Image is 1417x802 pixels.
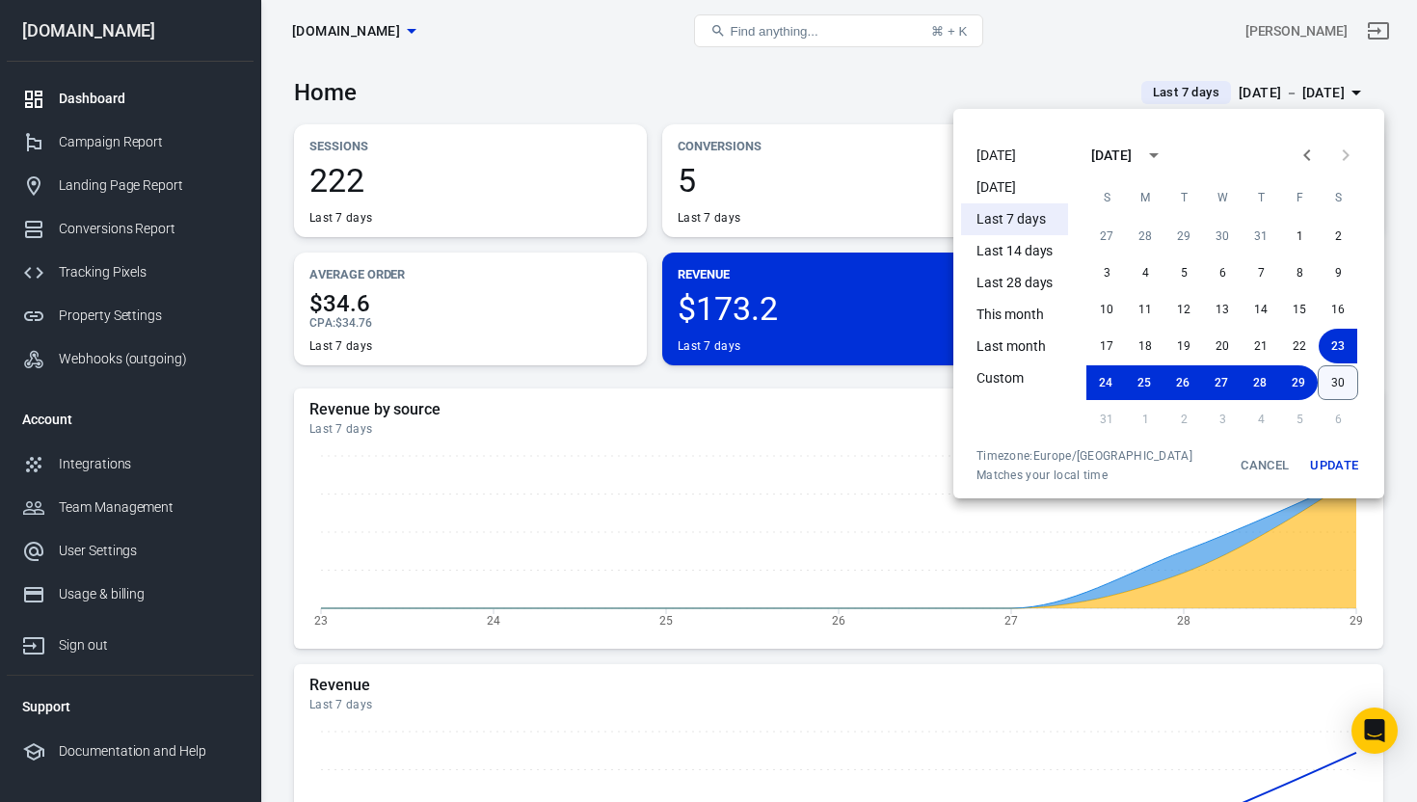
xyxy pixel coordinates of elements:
button: 12 [1164,292,1203,327]
button: 23 [1319,329,1357,363]
span: Saturday [1321,178,1355,217]
button: calendar view is open, switch to year view [1137,139,1170,172]
button: 10 [1087,292,1126,327]
span: Wednesday [1205,178,1240,217]
button: 4 [1126,255,1164,290]
button: 19 [1164,329,1203,363]
span: Friday [1282,178,1317,217]
button: 21 [1242,329,1280,363]
button: 8 [1280,255,1319,290]
button: 6 [1203,255,1242,290]
li: This month [961,299,1068,331]
button: 24 [1086,365,1125,400]
button: 17 [1087,329,1126,363]
button: 30 [1318,365,1358,400]
span: Monday [1128,178,1163,217]
button: 2 [1319,219,1357,254]
div: [DATE] [1091,146,1132,166]
button: 3 [1087,255,1126,290]
button: 18 [1126,329,1164,363]
button: 7 [1242,255,1280,290]
button: 31 [1242,219,1280,254]
button: 30 [1203,219,1242,254]
span: Matches your local time [976,468,1192,483]
li: [DATE] [961,140,1068,172]
button: 27 [1087,219,1126,254]
span: Sunday [1089,178,1124,217]
div: Open Intercom Messenger [1351,708,1398,754]
button: Update [1303,448,1365,483]
span: Thursday [1243,178,1278,217]
button: Cancel [1234,448,1296,483]
button: 5 [1164,255,1203,290]
button: 28 [1126,219,1164,254]
li: Last 28 days [961,267,1068,299]
button: 11 [1126,292,1164,327]
li: Last 7 days [961,203,1068,235]
button: 27 [1202,365,1241,400]
button: 20 [1203,329,1242,363]
button: 1 [1280,219,1319,254]
li: Last 14 days [961,235,1068,267]
span: Tuesday [1166,178,1201,217]
button: 9 [1319,255,1357,290]
button: 29 [1279,365,1318,400]
button: 15 [1280,292,1319,327]
button: 13 [1203,292,1242,327]
li: [DATE] [961,172,1068,203]
button: 28 [1241,365,1279,400]
div: Timezone: Europe/[GEOGRAPHIC_DATA] [976,448,1192,464]
button: 16 [1319,292,1357,327]
button: 14 [1242,292,1280,327]
button: 29 [1164,219,1203,254]
button: 26 [1163,365,1202,400]
li: Custom [961,362,1068,394]
button: 22 [1280,329,1319,363]
button: Previous month [1288,136,1326,174]
li: Last month [961,331,1068,362]
button: 25 [1125,365,1163,400]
